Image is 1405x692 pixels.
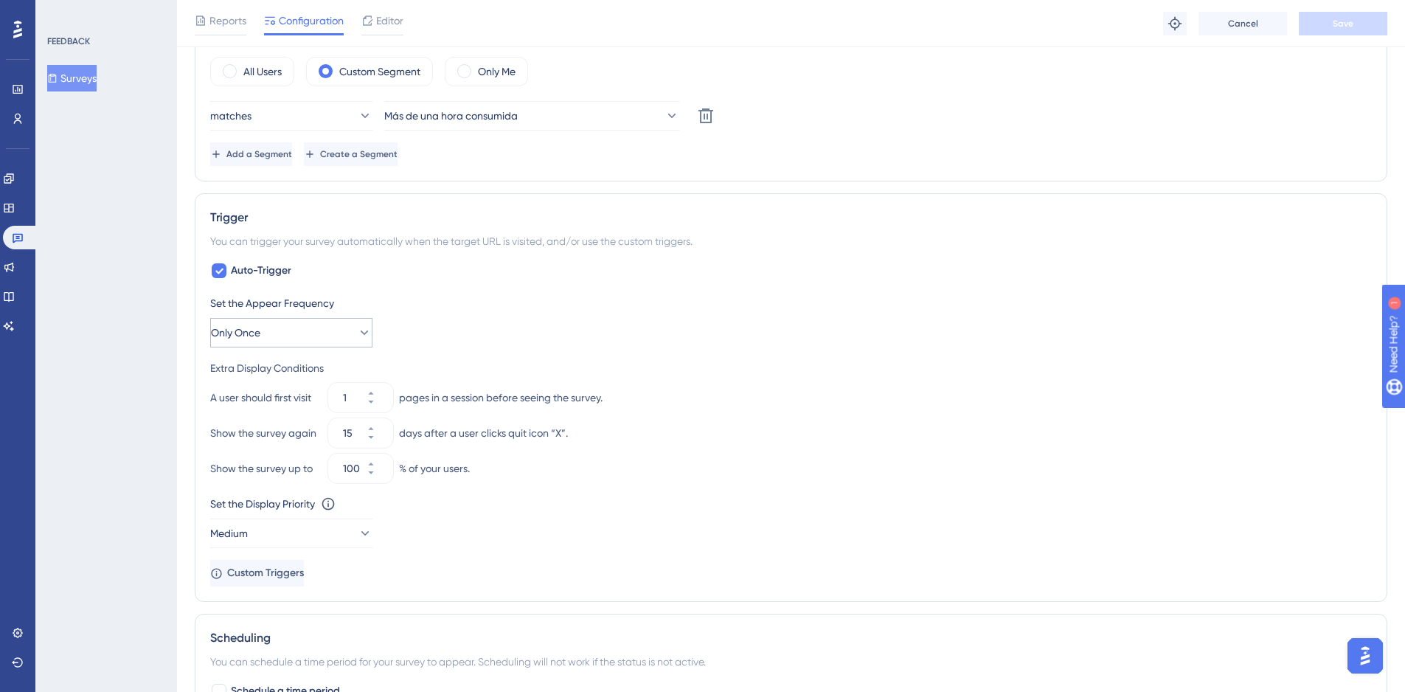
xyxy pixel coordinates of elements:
[1333,18,1353,30] span: Save
[399,460,470,477] div: % of your users.
[1228,18,1258,30] span: Cancel
[211,324,260,342] span: Only Once
[210,294,1372,312] div: Set the Appear Frequency
[210,560,304,587] button: Custom Triggers
[210,629,1372,647] div: Scheduling
[1299,12,1387,35] button: Save
[210,209,1372,226] div: Trigger
[376,12,403,30] span: Editor
[279,12,344,30] span: Configuration
[231,262,291,280] span: Auto-Trigger
[339,63,420,80] label: Custom Segment
[209,12,246,30] span: Reports
[210,359,1372,377] div: Extra Display Conditions
[384,107,518,125] span: Más de una hora consumida
[210,525,248,542] span: Medium
[304,142,398,166] button: Create a Segment
[384,101,679,131] button: Más de una hora consumida
[210,424,322,442] div: Show the survey again
[35,4,92,21] span: Need Help?
[210,142,292,166] button: Add a Segment
[1343,634,1387,678] iframe: UserGuiding AI Assistant Launcher
[210,101,372,131] button: matches
[226,148,292,160] span: Add a Segment
[210,232,1372,250] div: You can trigger your survey automatically when the target URL is visited, and/or use the custom t...
[399,389,603,406] div: pages in a session before seeing the survey.
[103,7,107,19] div: 1
[210,519,372,548] button: Medium
[227,564,304,582] span: Custom Triggers
[47,35,90,47] div: FEEDBACK
[210,495,315,513] div: Set the Display Priority
[1198,12,1287,35] button: Cancel
[243,63,282,80] label: All Users
[47,65,97,91] button: Surveys
[210,460,322,477] div: Show the survey up to
[210,389,322,406] div: A user should first visit
[210,107,251,125] span: matches
[210,653,1372,671] div: You can schedule a time period for your survey to appear. Scheduling will not work if the status ...
[210,318,372,347] button: Only Once
[399,424,568,442] div: days after a user clicks quit icon “X”.
[478,63,516,80] label: Only Me
[320,148,398,160] span: Create a Segment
